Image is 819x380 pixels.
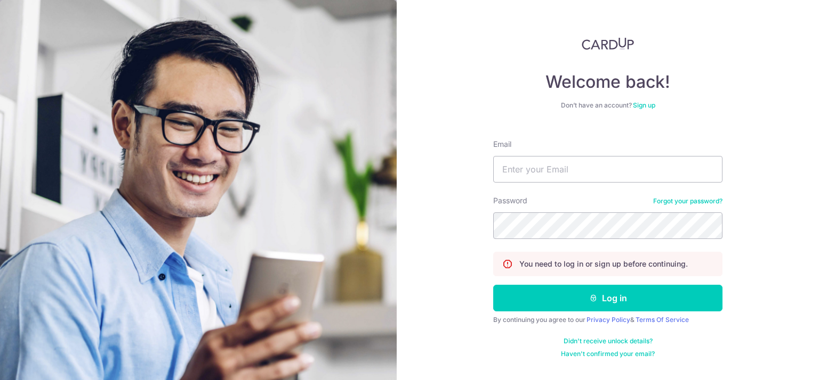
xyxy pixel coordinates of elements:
button: Log in [493,285,722,311]
a: Terms Of Service [636,316,689,324]
h4: Welcome back! [493,71,722,93]
a: Sign up [633,101,655,109]
img: CardUp Logo [582,37,634,50]
input: Enter your Email [493,156,722,183]
label: Password [493,195,527,206]
a: Didn't receive unlock details? [564,337,653,345]
p: You need to log in or sign up before continuing. [519,259,688,269]
a: Haven't confirmed your email? [561,350,655,358]
div: Don’t have an account? [493,101,722,110]
label: Email [493,139,511,150]
div: By continuing you agree to our & [493,316,722,324]
a: Privacy Policy [587,316,630,324]
a: Forgot your password? [653,197,722,205]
